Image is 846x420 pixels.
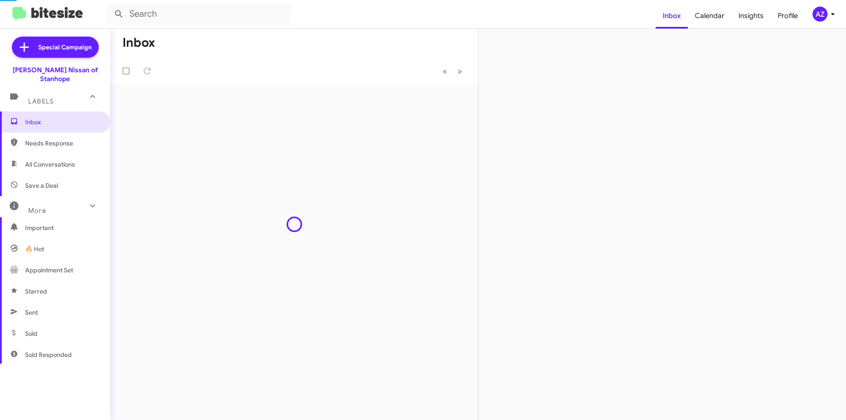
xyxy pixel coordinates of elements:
[25,223,100,232] span: Important
[25,329,37,338] span: Sold
[25,287,47,296] span: Starred
[813,7,827,22] div: AZ
[25,350,72,359] span: Sold Responded
[122,36,155,50] h1: Inbox
[25,308,38,317] span: Sent
[25,139,100,148] span: Needs Response
[28,207,46,215] span: More
[25,160,75,169] span: All Conversations
[438,62,468,80] nav: Page navigation example
[437,62,453,80] button: Previous
[25,266,73,275] span: Appointment Set
[688,3,731,29] a: Calendar
[25,118,100,126] span: Inbox
[25,245,44,253] span: 🔥 Hot
[28,97,54,105] span: Labels
[731,3,771,29] a: Insights
[805,7,836,22] button: AZ
[107,4,292,25] input: Search
[656,3,688,29] a: Inbox
[25,181,58,190] span: Save a Deal
[771,3,805,29] a: Profile
[457,66,462,77] span: »
[38,43,92,52] span: Special Campaign
[442,66,447,77] span: «
[12,37,99,58] a: Special Campaign
[452,62,468,80] button: Next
